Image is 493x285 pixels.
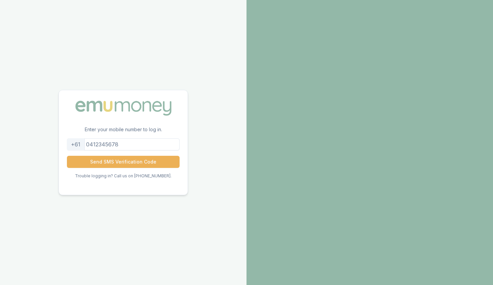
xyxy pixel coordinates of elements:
[67,138,180,150] input: 0412345678
[67,156,180,168] button: Send SMS Verification Code
[73,98,174,118] img: Emu Money
[75,173,172,179] p: Trouble logging in? Call us on [PHONE_NUMBER].
[59,126,188,138] p: Enter your mobile number to log in.
[67,138,85,150] div: +61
